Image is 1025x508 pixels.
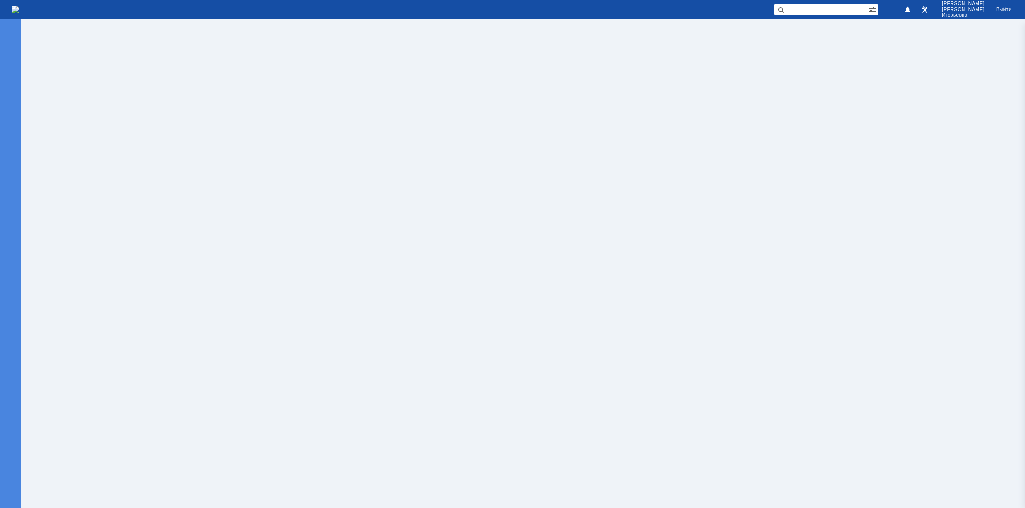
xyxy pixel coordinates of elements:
[12,6,19,13] a: Перейти на домашнюю страницу
[942,1,985,7] span: [PERSON_NAME]
[942,7,985,12] span: [PERSON_NAME]
[942,12,985,18] span: Игорьевна
[919,4,930,15] a: Перейти в интерфейс администратора
[868,4,878,13] span: Расширенный поиск
[12,6,19,13] img: logo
